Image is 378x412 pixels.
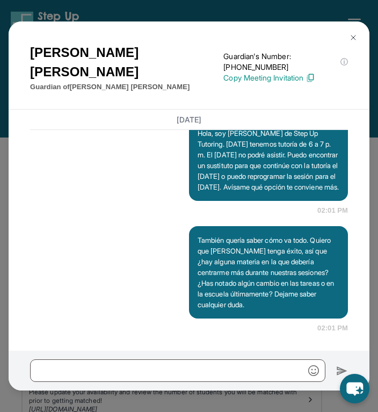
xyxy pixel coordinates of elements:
p: Hola, soy [PERSON_NAME] de Step Up Tutoring. [DATE] tenemos tutoría de 6 a 7 p. m. El [DATE] no p... [198,128,339,192]
p: También quería saber cómo va todo. Quiero que [PERSON_NAME] tenga éxito, así que ¿hay alguna mate... [198,235,339,310]
span: ⓘ [340,56,348,67]
button: chat-button [340,374,369,403]
img: Close Icon [349,33,358,42]
img: Emoji [308,365,319,376]
span: 02:01 PM [317,323,348,334]
span: 02:01 PM [317,205,348,216]
p: Guardian of [PERSON_NAME] [PERSON_NAME] [30,82,223,92]
h1: [PERSON_NAME] [PERSON_NAME] [30,43,223,82]
p: Guardian's Number: [PHONE_NUMBER] [223,51,348,73]
h3: [DATE] [30,114,348,125]
p: Copy Meeting Invitation [223,73,348,83]
img: Copy Icon [306,73,315,83]
img: Send icon [336,365,348,377]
